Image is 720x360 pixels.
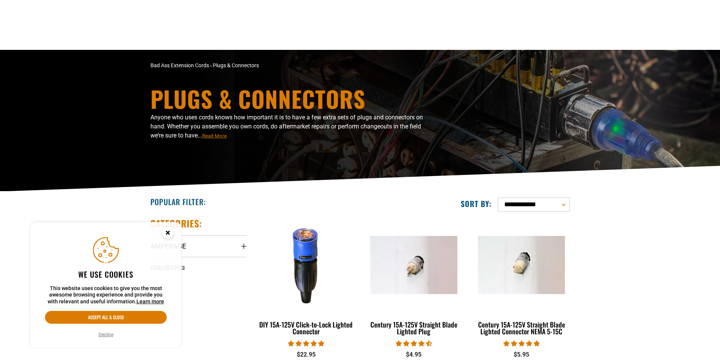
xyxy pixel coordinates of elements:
img: DIY 15A-125V Click-to-Lock Lighted Connector [259,221,354,308]
a: Bad Ass Extension Cords [150,62,209,68]
a: Learn more [136,298,164,304]
img: Century 15A-125V Straight Blade Lighted Plug [366,236,461,294]
aside: Cookie Consent [30,222,181,348]
a: Century 15A-125V Straight Blade Lighted Connector NEMA 5-15C Century 15A-125V Straight Blade Ligh... [473,218,570,339]
img: Century 15A-125V Straight Blade Lighted Connector NEMA 5-15C [474,236,569,294]
a: DIY 15A-125V Click-to-Lock Lighted Connector DIY 15A-125V Click-to-Lock Lighted Connector [258,218,355,339]
div: DIY 15A-125V Click-to-Lock Lighted Connector [258,321,355,335]
div: Century 15A-125V Straight Blade Lighted Connector NEMA 5-15C [473,321,570,335]
button: Accept all & close [45,311,167,324]
div: $4.95 [365,350,462,359]
p: This website uses cookies to give you the most awesome browsing experience and provide you with r... [45,285,167,305]
a: Century 15A-125V Straight Blade Lighted Plug Century 15A-125V Straight Blade Lighted Plug [365,218,462,339]
span: 4.38 stars [396,340,432,347]
h2: We use cookies [45,269,167,279]
span: Plugs & Connectors [213,62,259,68]
div: Century 15A-125V Straight Blade Lighted Plug [365,321,462,335]
p: Anyone who uses cords knows how important it is to have a few extra sets of plugs and connectors ... [150,113,426,140]
h1: Plugs & Connectors [150,87,426,110]
label: Sort by: [461,199,492,209]
div: $5.95 [473,350,570,359]
h2: Popular Filter: [150,197,206,207]
span: 4.84 stars [288,340,324,347]
nav: breadcrumbs [150,62,426,70]
summary: Amperage [150,235,247,256]
h2: Categories: [150,218,203,229]
button: Decline [96,331,116,338]
span: 5.00 stars [503,340,540,347]
span: › [210,62,212,68]
div: $22.95 [258,350,355,359]
span: Read More [202,133,227,139]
